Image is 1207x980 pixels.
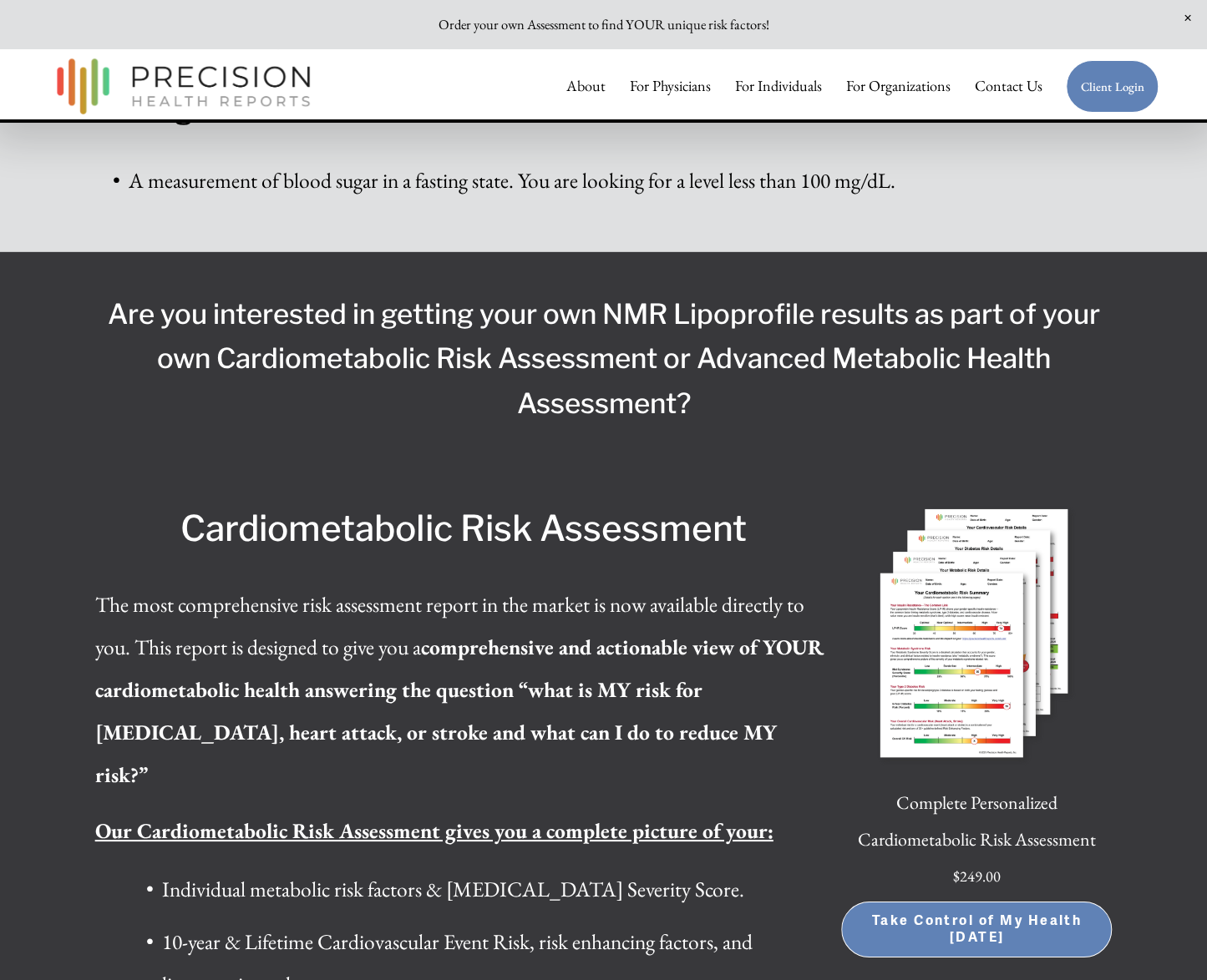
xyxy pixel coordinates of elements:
img: Precision Health Reports [48,51,319,122]
p: Individual metabolic risk factors & [MEDICAL_DATA] Severity Score. [162,868,833,911]
h3: Are you interested in getting your own NMR Lipoprofile results as part of your own Cardiometaboli... [95,292,1113,426]
a: For Physicians [630,69,711,103]
button: Take Control of My Health [DATE] [841,902,1112,958]
a: About [566,69,606,103]
div: $249.00 [841,861,1112,892]
a: Complete Personalized Cardiometabolic Risk Assessment [841,785,1112,858]
iframe: Chat Widget [1123,900,1207,980]
a: folder dropdown [846,69,951,103]
a: Contact Us [975,69,1042,103]
strong: Our Cardiometabolic Risk Assessment gives you a complete picture of your: [95,816,773,845]
p: The most comprehensive risk assessment report in the market is now available directly to you. Thi... [95,583,833,796]
strong: comprehensive and actionable view of YOUR cardiometabolic health answering the question “what is ... [95,633,829,789]
a: Client Login [1066,60,1159,113]
img: Complete Personalized Cardiometabolic Risk Assessment [841,501,1112,771]
a: For Individuals [735,69,822,103]
strong: Fasting Glucose [95,93,306,127]
span: Take Control of My Health [DATE] [858,912,1095,946]
h2: Cardiometabolic Risk Assessment [95,501,833,557]
span: For Organizations [846,71,951,102]
p: A measurement of blood sugar in a fasting state. You are looking for a level less than 100 mg/dL. [129,159,1113,202]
